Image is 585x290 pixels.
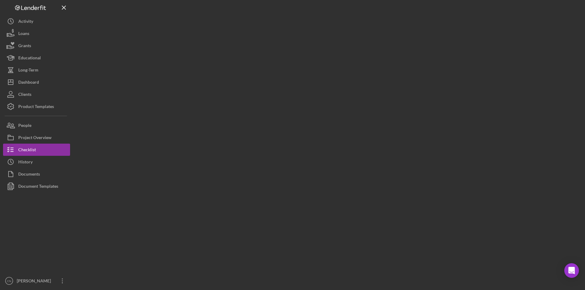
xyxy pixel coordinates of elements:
button: Checklist [3,144,70,156]
div: History [18,156,33,169]
button: Document Templates [3,180,70,192]
div: Grants [18,40,31,53]
button: Product Templates [3,100,70,113]
button: Long-Term [3,64,70,76]
div: Long-Term [18,64,38,78]
button: CN[PERSON_NAME] [3,275,70,287]
text: CN [7,279,11,283]
button: People [3,119,70,131]
div: Educational [18,52,41,65]
button: History [3,156,70,168]
button: Project Overview [3,131,70,144]
button: Documents [3,168,70,180]
button: Educational [3,52,70,64]
button: Dashboard [3,76,70,88]
div: Checklist [18,144,36,157]
div: Activity [18,15,33,29]
div: Project Overview [18,131,51,145]
div: Loans [18,27,29,41]
button: Grants [3,40,70,52]
div: People [18,119,31,133]
div: Document Templates [18,180,58,194]
div: Dashboard [18,76,39,90]
div: Product Templates [18,100,54,114]
div: Clients [18,88,31,102]
button: Clients [3,88,70,100]
button: Loans [3,27,70,40]
div: Open Intercom Messenger [564,263,579,278]
div: Documents [18,168,40,182]
button: Activity [3,15,70,27]
div: [PERSON_NAME] [15,275,55,288]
